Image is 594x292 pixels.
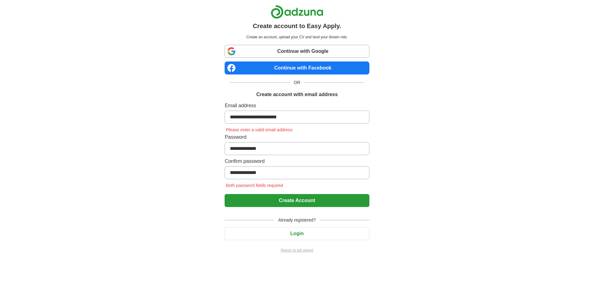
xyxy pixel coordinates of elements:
a: Login [225,231,369,236]
img: Adzuna logo [271,5,323,19]
span: Already registered? [274,217,319,223]
span: Both password fields required [225,183,284,188]
label: Password [225,133,369,141]
span: OR [290,79,304,86]
button: Create Account [225,194,369,207]
span: Please enter a valid email address: [225,127,295,132]
a: Return to job advert [225,248,369,253]
button: Login [225,227,369,240]
h1: Create account to Easy Apply. [253,21,341,31]
label: Email address [225,102,369,109]
p: Create an account, upload your CV and land your dream role. [226,34,368,40]
label: Confirm password [225,158,369,165]
a: Continue with Facebook [225,61,369,74]
a: Continue with Google [225,45,369,58]
h1: Create account with email address [256,91,338,98]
